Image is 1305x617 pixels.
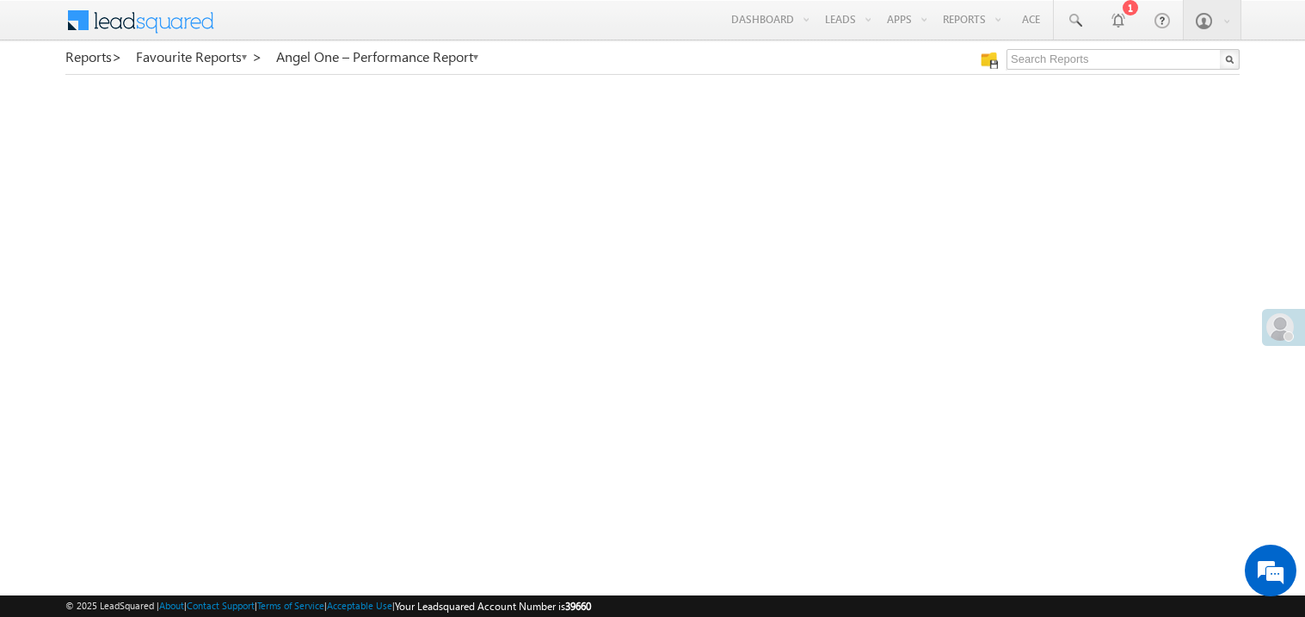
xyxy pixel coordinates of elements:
[112,46,122,66] span: >
[257,600,324,611] a: Terms of Service
[136,49,262,65] a: Favourite Reports >
[252,46,262,66] span: >
[327,600,392,611] a: Acceptable Use
[395,600,591,613] span: Your Leadsquared Account Number is
[276,49,480,65] a: Angel One – Performance Report
[981,52,998,69] img: Manage all your saved reports!
[565,600,591,613] span: 39660
[65,49,122,65] a: Reports>
[1006,49,1240,70] input: Search Reports
[65,598,591,614] span: © 2025 LeadSquared | | | | |
[159,600,184,611] a: About
[187,600,255,611] a: Contact Support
